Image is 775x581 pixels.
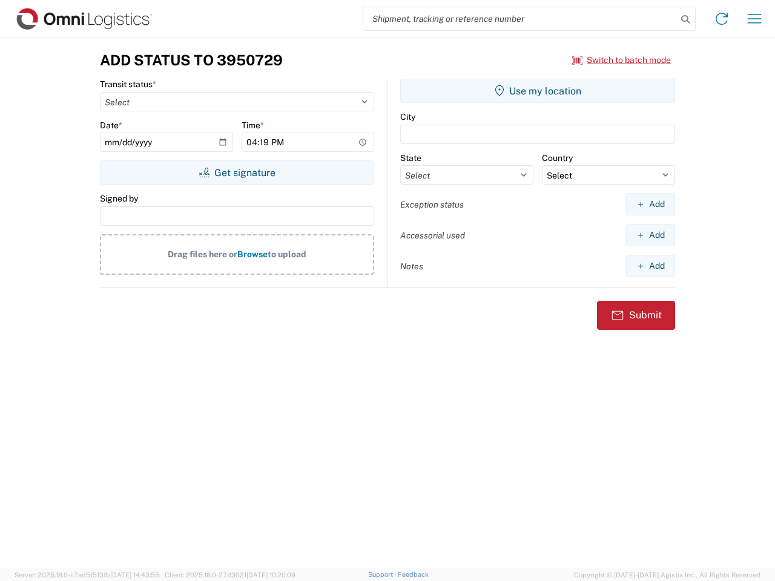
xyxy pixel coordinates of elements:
[400,153,421,163] label: State
[400,79,675,103] button: Use my location
[626,193,675,215] button: Add
[15,571,159,579] span: Server: 2025.18.0-c7ad5f513fb
[400,261,423,272] label: Notes
[400,230,465,241] label: Accessorial used
[572,50,671,70] button: Switch to batch mode
[110,571,159,579] span: [DATE] 14:43:55
[100,51,283,69] h3: Add Status to 3950729
[168,249,237,259] span: Drag files here or
[237,249,268,259] span: Browse
[100,193,138,204] label: Signed by
[100,120,122,131] label: Date
[165,571,295,579] span: Client: 2025.18.0-27d3021
[368,571,398,578] a: Support
[100,160,374,185] button: Get signature
[100,79,156,90] label: Transit status
[268,249,306,259] span: to upload
[400,111,415,122] label: City
[246,571,295,579] span: [DATE] 10:20:09
[400,199,464,210] label: Exception status
[398,571,429,578] a: Feedback
[626,224,675,246] button: Add
[542,153,573,163] label: Country
[574,570,760,580] span: Copyright © [DATE]-[DATE] Agistix Inc., All Rights Reserved
[363,7,677,30] input: Shipment, tracking or reference number
[597,301,675,330] button: Submit
[242,120,264,131] label: Time
[626,255,675,277] button: Add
